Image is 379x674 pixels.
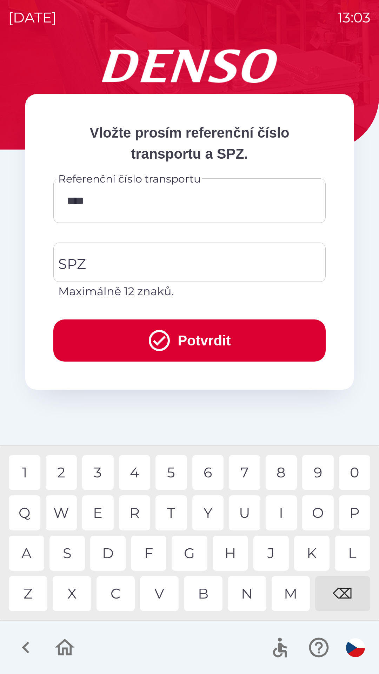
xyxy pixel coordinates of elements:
[58,171,201,186] label: Referenční číslo transportu
[58,283,321,300] p: Maximálně 12 znaků.
[338,7,371,28] p: 13:03
[25,49,354,83] img: Logo
[53,319,326,362] button: Potvrdit
[8,7,56,28] p: [DATE]
[53,122,326,164] p: Vložte prosím referenční číslo transportu a SPZ.
[346,638,365,657] img: cs flag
